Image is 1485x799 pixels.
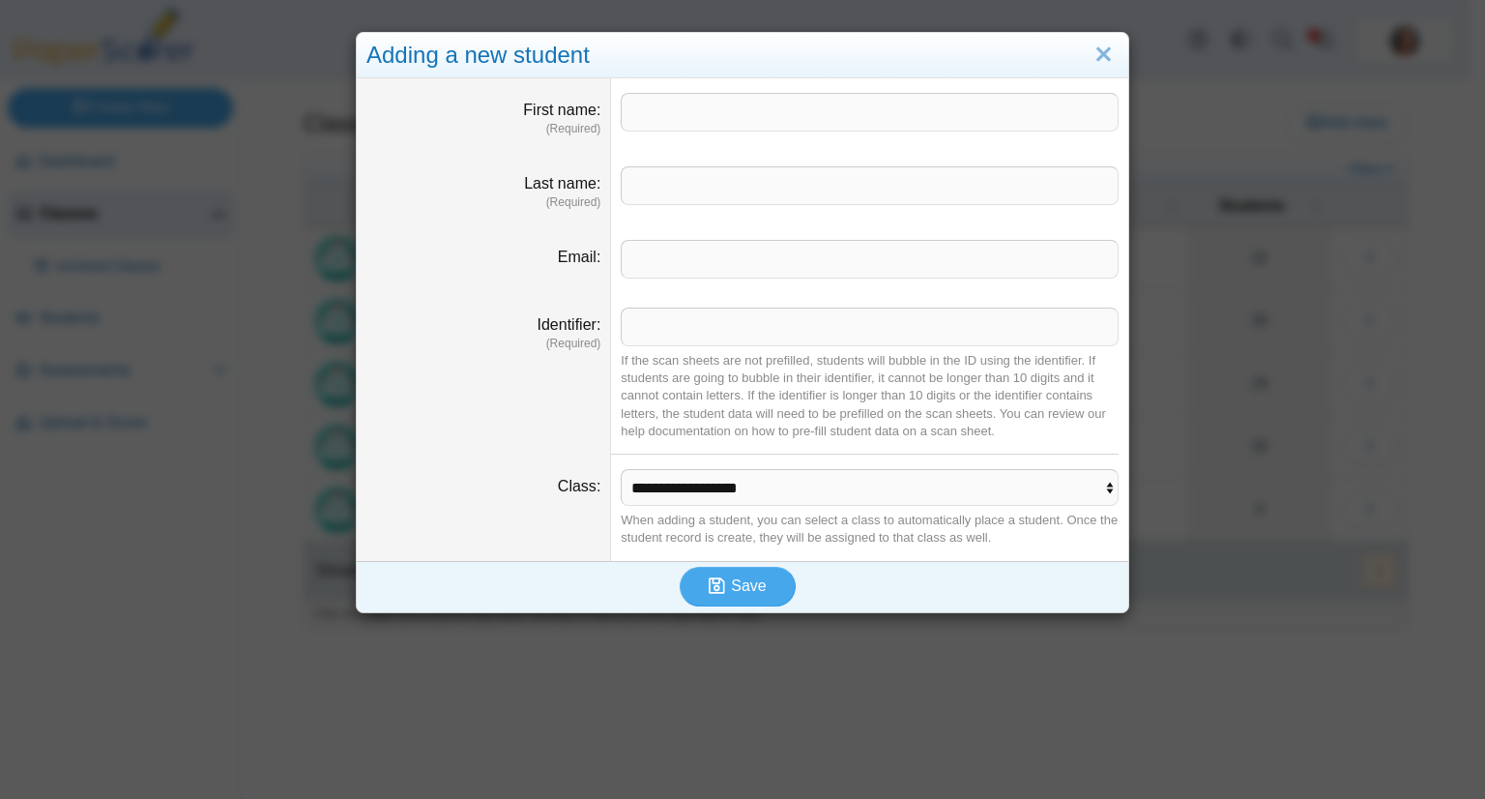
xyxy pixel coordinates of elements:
[731,577,766,594] span: Save
[366,194,600,211] dfn: (Required)
[621,352,1119,440] div: If the scan sheets are not prefilled, students will bubble in the ID using the identifier. If stu...
[524,175,600,192] label: Last name
[538,316,601,333] label: Identifier
[357,33,1128,78] div: Adding a new student
[523,102,600,118] label: First name
[680,567,796,606] button: Save
[558,478,600,494] label: Class
[558,249,600,265] label: Email
[366,121,600,137] dfn: (Required)
[366,336,600,352] dfn: (Required)
[621,512,1119,547] div: When adding a student, you can select a class to automatically place a student. Once the student ...
[1089,39,1119,72] a: Close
